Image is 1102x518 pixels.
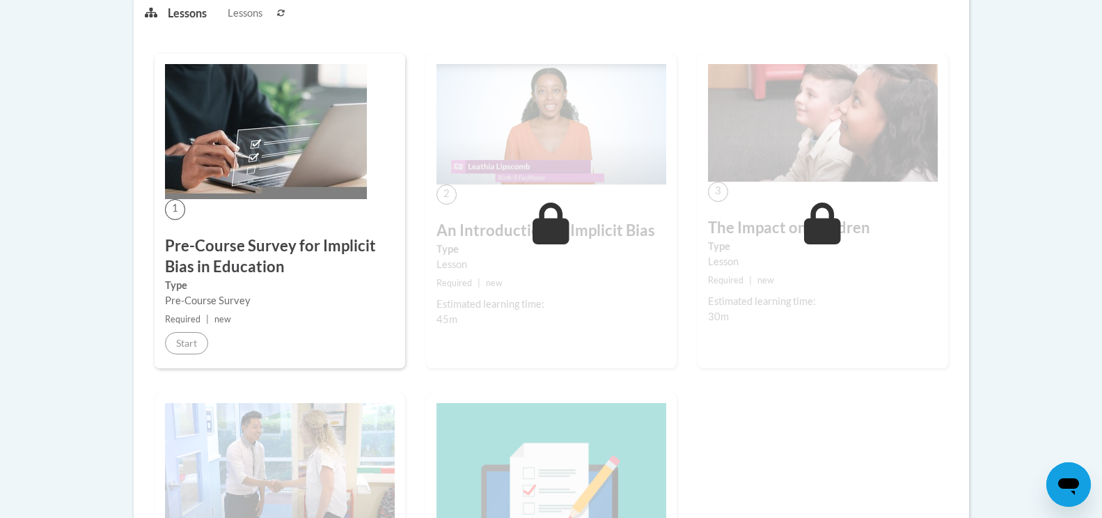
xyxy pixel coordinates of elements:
[228,6,262,21] span: Lessons
[708,275,743,285] span: Required
[708,217,938,239] h3: The Impact on Children
[165,314,200,324] span: Required
[436,185,457,205] span: 2
[165,235,395,278] h3: Pre-Course Survey for Implicit Bias in Education
[165,199,185,219] span: 1
[478,278,480,288] span: |
[708,254,938,269] div: Lesson
[436,278,472,288] span: Required
[436,257,666,272] div: Lesson
[436,297,666,312] div: Estimated learning time:
[165,332,208,354] button: Start
[206,314,209,324] span: |
[214,314,231,324] span: new
[436,220,666,242] h3: An Introduction to Implicit Bias
[436,313,457,325] span: 45m
[708,294,938,309] div: Estimated learning time:
[165,64,367,199] img: Course Image
[436,242,666,257] label: Type
[1046,462,1091,507] iframe: Button to launch messaging window
[708,311,729,322] span: 30m
[165,278,395,293] label: Type
[165,293,395,308] div: Pre-Course Survey
[757,275,774,285] span: new
[168,6,207,21] p: Lessons
[749,275,752,285] span: |
[708,239,938,254] label: Type
[486,278,503,288] span: new
[708,182,728,202] span: 3
[436,64,666,185] img: Course Image
[708,64,938,182] img: Course Image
